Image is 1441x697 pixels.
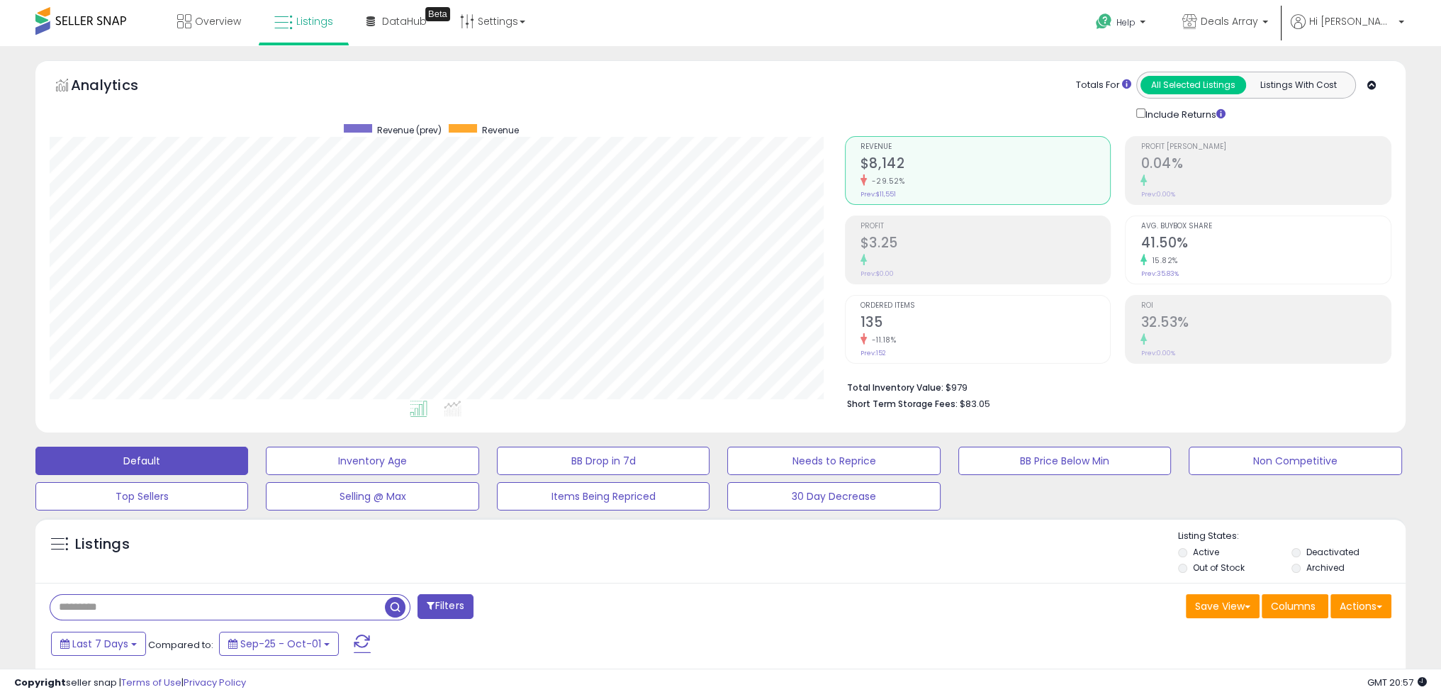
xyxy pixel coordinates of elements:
[1140,190,1174,199] small: Prev: 0.00%
[860,223,1111,230] span: Profit
[1262,594,1328,618] button: Columns
[1291,14,1404,46] a: Hi [PERSON_NAME]
[1245,76,1351,94] button: Listings With Cost
[1126,106,1243,122] div: Include Returns
[727,482,940,511] button: 30 Day Decrease
[1271,599,1316,613] span: Columns
[72,637,128,651] span: Last 7 Days
[1084,2,1160,46] a: Help
[497,482,710,511] button: Items Being Repriced
[860,155,1111,174] h2: $8,142
[184,676,246,689] a: Privacy Policy
[148,638,213,652] span: Compared to:
[51,632,146,656] button: Last 7 Days
[1189,447,1401,475] button: Non Competitive
[1186,594,1260,618] button: Save View
[35,447,248,475] button: Default
[847,398,958,410] b: Short Term Storage Fees:
[71,75,166,99] h5: Analytics
[1178,530,1406,543] p: Listing States:
[1116,16,1136,28] span: Help
[14,676,246,690] div: seller snap | |
[1140,143,1391,151] span: Profit [PERSON_NAME]
[121,676,181,689] a: Terms of Use
[1140,235,1391,254] h2: 41.50%
[382,14,427,28] span: DataHub
[1193,546,1219,558] label: Active
[1140,223,1391,230] span: Avg. Buybox Share
[219,632,339,656] button: Sep-25 - Oct-01
[727,447,940,475] button: Needs to Reprice
[1140,314,1391,333] h2: 32.53%
[847,381,943,394] b: Total Inventory Value:
[1140,269,1178,278] small: Prev: 35.83%
[1367,676,1427,689] span: 2025-10-9 20:57 GMT
[266,482,478,511] button: Selling @ Max
[482,124,519,136] span: Revenue
[195,14,241,28] span: Overview
[1330,594,1391,618] button: Actions
[1140,76,1246,94] button: All Selected Listings
[1140,155,1391,174] h2: 0.04%
[847,378,1381,395] li: $979
[1309,14,1394,28] span: Hi [PERSON_NAME]
[1201,14,1258,28] span: Deals Array
[497,447,710,475] button: BB Drop in 7d
[35,482,248,511] button: Top Sellers
[860,190,896,199] small: Prev: $11,551
[860,302,1111,310] span: Ordered Items
[1193,562,1245,574] label: Out of Stock
[377,124,442,136] span: Revenue (prev)
[75,535,130,554] h5: Listings
[296,14,333,28] span: Listings
[417,594,473,619] button: Filters
[860,269,894,278] small: Prev: $0.00
[958,447,1171,475] button: BB Price Below Min
[1147,255,1177,266] small: 15.82%
[1076,79,1131,92] div: Totals For
[867,335,897,345] small: -11.18%
[860,143,1111,151] span: Revenue
[266,447,478,475] button: Inventory Age
[240,637,321,651] span: Sep-25 - Oct-01
[1306,546,1359,558] label: Deactivated
[860,349,886,357] small: Prev: 152
[860,235,1111,254] h2: $3.25
[425,7,450,21] div: Tooltip anchor
[1140,302,1391,310] span: ROI
[1140,349,1174,357] small: Prev: 0.00%
[1306,562,1345,574] label: Archived
[867,176,905,186] small: -29.52%
[1095,13,1113,30] i: Get Help
[960,397,990,411] span: $83.05
[14,676,66,689] strong: Copyright
[860,314,1111,333] h2: 135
